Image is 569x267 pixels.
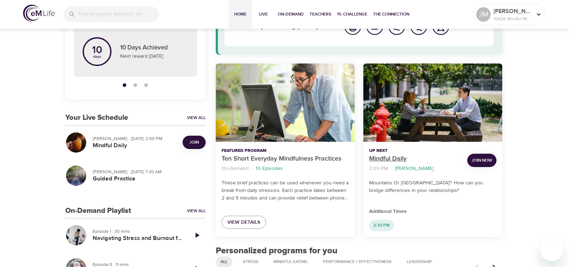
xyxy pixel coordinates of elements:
span: Live [255,10,272,18]
li: · [391,164,392,174]
p: [PERSON_NAME] · [DATE] 2:00 PM [93,135,177,142]
a: View All [187,208,206,214]
h2: Personalized programs for you [216,246,503,256]
input: Find programs, teachers, etc... [79,6,159,22]
span: 2:30 PM [369,222,394,228]
span: Home [232,10,249,18]
span: Performance + Effectiveness [319,259,396,265]
p: Featured Program [222,148,349,154]
span: Stress [238,259,263,265]
p: Mindful Daily [369,154,461,164]
p: 10 Days Achieved [120,43,188,53]
nav: breadcrumb [369,164,461,174]
span: Teachers [310,10,331,18]
iframe: Button to launch messaging window [540,238,563,261]
p: Additional Times [369,208,496,215]
p: [PERSON_NAME] · [DATE] 7:30 AM [93,168,200,175]
p: [PERSON_NAME] [395,165,433,172]
h5: Navigating Stress and Burnout for Teachers and School Staff [93,235,183,242]
p: [PERSON_NAME] [494,7,532,16]
li: · [251,164,253,174]
button: Navigating Stress and Burnout for Teachers and School Staff [65,224,87,246]
p: On-Demand [222,165,249,172]
div: JM [476,7,491,22]
button: Join [183,136,206,149]
span: Join [189,139,199,146]
p: 10626 Mindful Minutes [494,16,532,22]
span: All [216,259,232,265]
span: 1% Challenge [337,10,367,18]
img: logo [23,5,55,22]
p: Next reward [DATE] [120,53,188,60]
h5: Guided Practice [93,175,200,183]
p: 10 Episodes [256,165,283,172]
button: Mindful Daily [363,64,502,142]
p: 10 [92,45,102,55]
span: Join Now [472,157,492,164]
p: Up Next [369,148,461,154]
h5: Mindful Daily [93,142,177,149]
span: The Connection [373,10,409,18]
p: These brief practices can be used whenever you need a break from daily stressors. Each practice t... [222,179,349,202]
span: Mindful Eating [269,259,312,265]
span: Leadership [402,259,437,265]
span: On-Demand [278,10,304,18]
h3: On-Demand Playlist [65,207,131,215]
div: 2:30 PM [369,220,394,231]
a: View Details [222,216,266,229]
nav: breadcrumb [222,164,349,174]
p: Episode 1 · 30 mins [93,228,183,235]
button: Ten Short Everyday Mindfulness Practices [216,64,355,142]
p: Mountains Or [GEOGRAPHIC_DATA]?: How can you bridge differences in your relationships? [369,179,496,194]
p: days [92,55,102,58]
h3: Your Live Schedule [65,114,128,122]
button: Join Now [467,154,496,167]
a: Play Episode [188,227,206,244]
span: View Details [227,218,260,227]
p: 2:00 PM [369,165,388,172]
p: Ten Short Everyday Mindfulness Practices [222,154,349,164]
a: View All [187,115,206,121]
